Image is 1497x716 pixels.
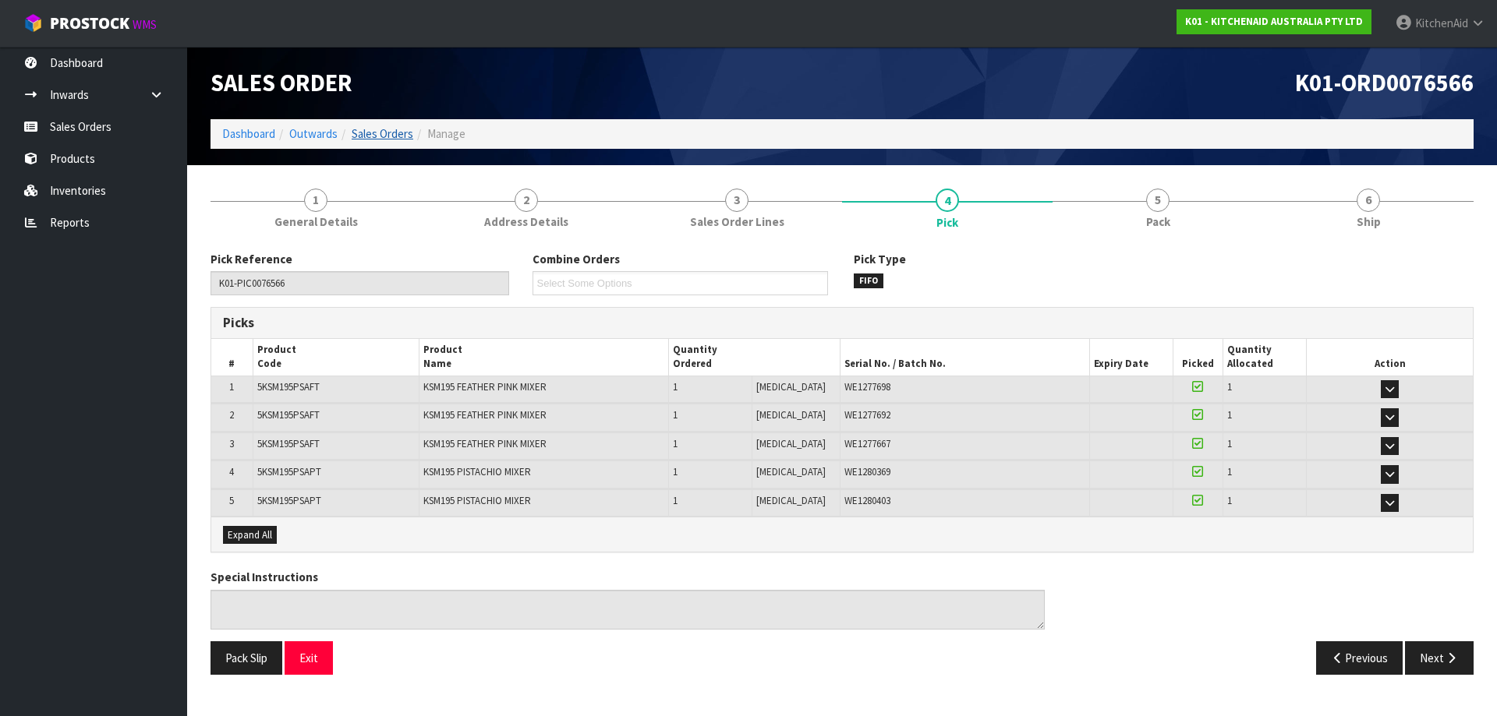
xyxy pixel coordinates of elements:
span: [MEDICAL_DATA] [756,380,826,393]
span: 1 [673,437,678,450]
a: Dashboard [222,126,275,141]
span: Address Details [484,213,568,230]
span: 1 [673,494,678,507]
th: Action [1307,339,1473,376]
span: 1 [1227,408,1232,421]
span: [MEDICAL_DATA] [756,494,826,507]
span: [MEDICAL_DATA] [756,437,826,450]
span: 5 [1146,189,1170,212]
span: 4 [936,189,959,212]
span: KSM195 PISTACHIO MIXER [423,494,531,507]
span: Manage [427,126,465,141]
span: Sales Order Lines [690,213,784,230]
span: 1 [304,189,327,212]
label: Special Instructions [211,569,318,585]
span: Ship [1357,213,1381,230]
span: K01-ORD0076566 [1295,68,1474,97]
th: # [211,339,253,376]
span: 2 [515,189,538,212]
span: WE1277667 [844,437,890,450]
span: WE1280403 [844,494,890,507]
span: 5KSM195PSAFT [257,408,320,421]
th: Serial No. / Batch No. [840,339,1089,376]
span: Pick [211,239,1474,686]
span: 5KSM195PSAPT [257,494,321,507]
label: Pick Reference [211,251,292,267]
a: Outwards [289,126,338,141]
span: WE1280369 [844,465,890,478]
th: Quantity Ordered [669,339,841,376]
span: 3 [725,189,748,212]
span: [MEDICAL_DATA] [756,408,826,421]
span: 2 [229,408,234,421]
span: 5 [229,494,234,507]
button: Pack Slip [211,641,282,675]
span: 1 [673,465,678,478]
th: Quantity Allocated [1223,339,1307,376]
span: Sales Order [211,68,352,97]
span: KSM195 FEATHER PINK MIXER [423,437,547,450]
button: Next [1405,641,1474,675]
span: [MEDICAL_DATA] [756,465,826,478]
span: 1 [1227,380,1232,393]
button: Previous [1316,641,1403,675]
span: KitchenAid [1415,16,1468,30]
span: 1 [1227,465,1232,478]
span: KSM195 FEATHER PINK MIXER [423,380,547,393]
span: 1 [1227,437,1232,450]
span: KSM195 FEATHER PINK MIXER [423,408,547,421]
label: Pick Type [854,251,906,267]
small: WMS [133,17,157,32]
span: WE1277692 [844,408,890,421]
th: Product Name [419,339,669,376]
span: ProStock [50,13,129,34]
a: Sales Orders [352,126,413,141]
span: KSM195 PISTACHIO MIXER [423,465,531,478]
span: 3 [229,437,234,450]
h3: Picks [223,316,830,330]
span: 5KSM195PSAPT [257,465,321,478]
span: 6 [1357,189,1380,212]
span: 1 [673,408,678,421]
label: Combine Orders [533,251,620,267]
span: WE1277698 [844,380,890,393]
span: Pick [936,214,958,231]
th: Expiry Date [1089,339,1173,376]
strong: K01 - KITCHENAID AUSTRALIA PTY LTD [1185,15,1363,28]
span: FIFO [854,273,883,289]
button: Exit [285,641,333,675]
span: 4 [229,465,234,478]
span: Pack [1146,213,1170,230]
img: cube-alt.png [23,13,43,33]
span: General Details [274,213,358,230]
span: Picked [1182,357,1214,370]
th: Product Code [253,339,419,376]
span: Expand All [228,528,272,541]
span: 5KSM195PSAFT [257,437,320,450]
span: 1 [1227,494,1232,507]
span: 1 [673,380,678,393]
button: Expand All [223,526,277,545]
span: 1 [229,380,234,393]
span: 5KSM195PSAFT [257,380,320,393]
